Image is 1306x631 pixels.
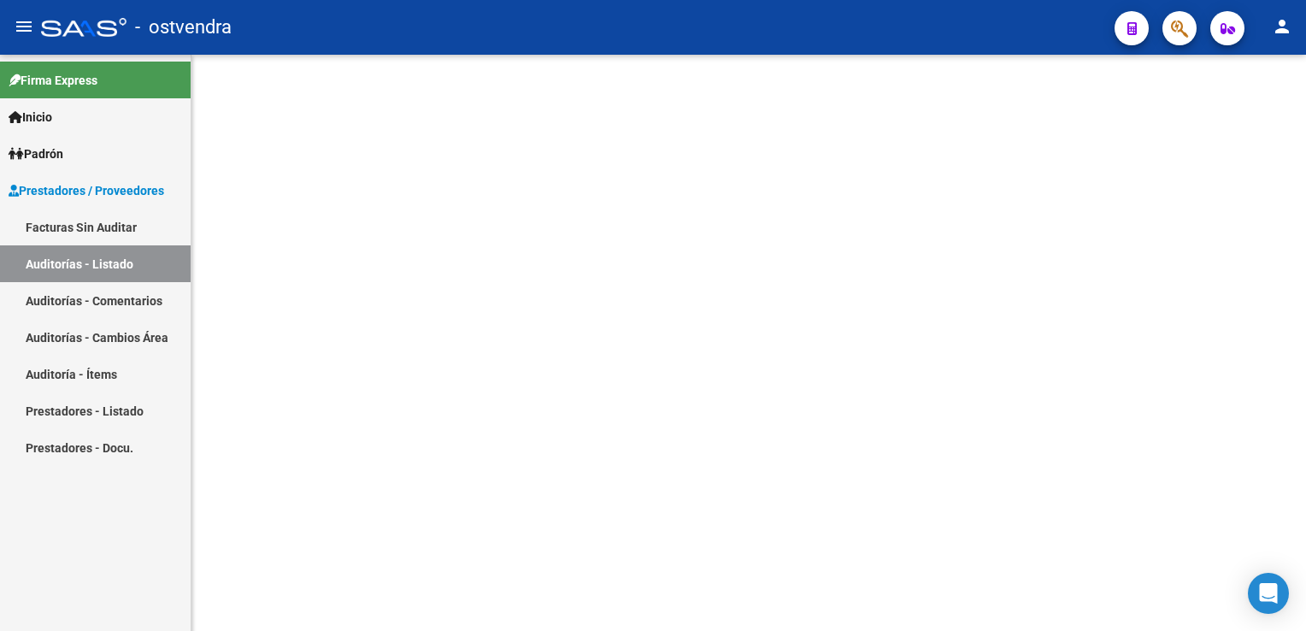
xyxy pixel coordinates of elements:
span: Prestadores / Proveedores [9,181,164,200]
span: Firma Express [9,71,97,90]
span: Padrón [9,144,63,163]
mat-icon: person [1272,16,1292,37]
mat-icon: menu [14,16,34,37]
span: Inicio [9,108,52,127]
span: - ostvendra [135,9,232,46]
div: Open Intercom Messenger [1248,573,1289,614]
